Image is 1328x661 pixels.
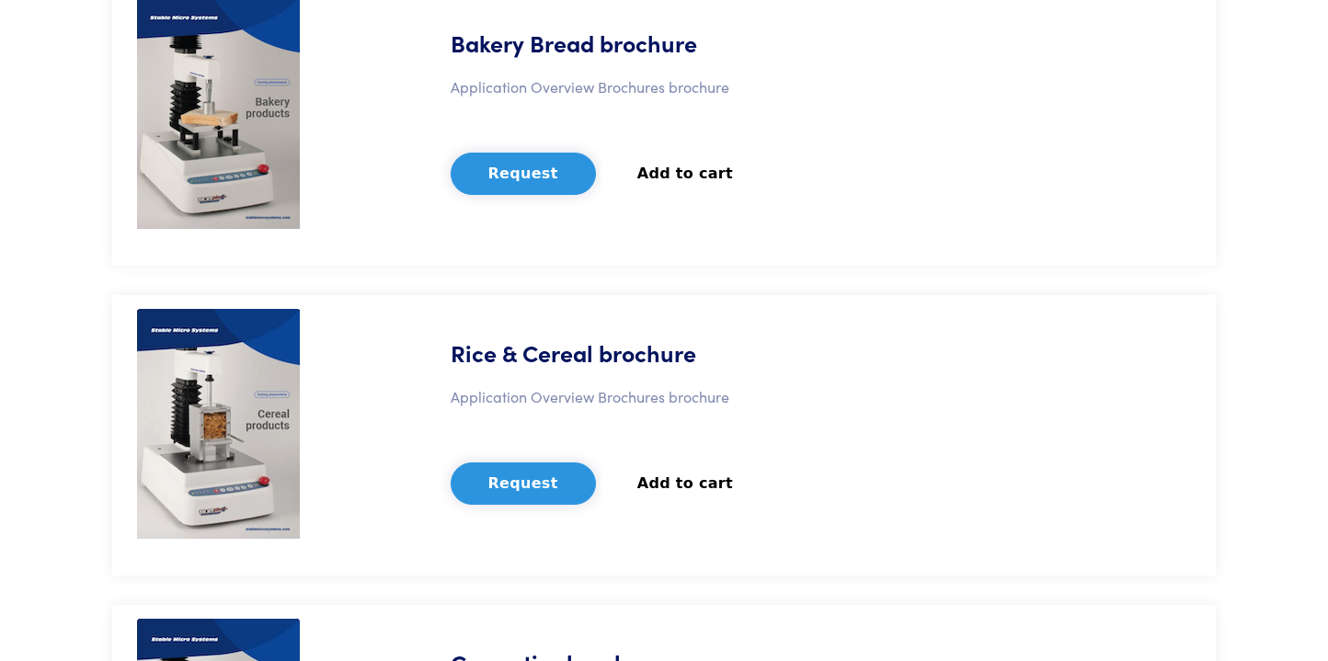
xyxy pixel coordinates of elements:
[451,462,596,505] button: Request
[601,154,770,194] button: Add to cart
[451,376,729,418] p: Application Overview Brochures brochure
[451,27,697,59] h5: Bakery Bread brochure
[137,309,300,539] img: cereal-brochure-2024.png
[601,463,770,504] button: Add to cart
[451,336,696,369] h5: Rice & Cereal brochure
[451,153,596,195] button: Request
[451,66,729,108] p: Application Overview Brochures brochure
